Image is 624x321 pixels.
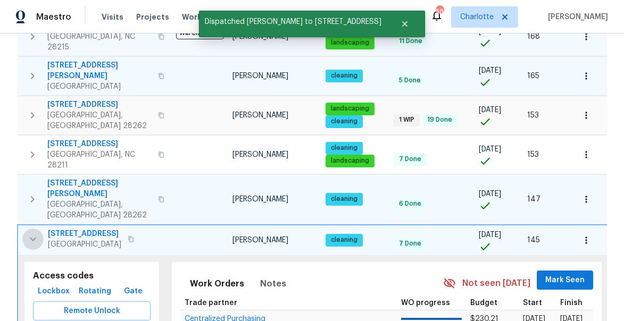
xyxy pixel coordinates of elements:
span: cleaning [327,235,362,244]
span: 6 Done [395,199,426,208]
span: Remote Unlock [41,305,142,318]
span: Charlotte [460,12,494,22]
span: Projects [136,12,169,22]
span: Visits [102,12,123,22]
span: 153 [527,151,539,158]
span: Notes [260,276,286,291]
button: Mark Seen [537,271,593,290]
div: 58 [436,6,443,17]
span: 145 [527,236,540,244]
span: 5 Done [395,76,425,85]
span: [PERSON_NAME] [544,12,608,22]
button: Gate [116,282,150,301]
span: [GEOGRAPHIC_DATA] [47,81,152,92]
span: [STREET_ADDRESS] [47,99,152,110]
span: Gate [120,285,146,298]
span: Start [523,299,542,307]
span: [STREET_ADDRESS] [47,139,152,149]
span: 1 WIP [395,115,419,124]
span: Lockbox [38,285,70,298]
span: 7 Done [395,155,426,164]
span: Rotating [79,285,111,298]
span: [DATE] [479,67,501,74]
span: Maestro [36,12,71,22]
span: Work Orders [182,12,230,22]
h5: Access codes [33,271,151,282]
span: [GEOGRAPHIC_DATA] [48,239,121,250]
span: Mark Seen [545,274,585,287]
span: 19 Done [423,115,456,124]
span: Trade partner [185,299,237,307]
span: [STREET_ADDRESS][PERSON_NAME] [47,60,152,81]
span: [GEOGRAPHIC_DATA], [GEOGRAPHIC_DATA] 28262 [47,199,152,221]
span: 165 [527,72,539,80]
span: [STREET_ADDRESS][PERSON_NAME] [47,178,152,199]
span: Dispatched [PERSON_NAME] to [STREET_ADDRESS] [199,11,387,33]
span: [GEOGRAPHIC_DATA], NC 28215 [47,31,152,53]
span: 11 Done [395,37,427,46]
span: Work Orders [190,276,244,291]
span: Not seen [DATE] [462,277,530,290]
span: [PERSON_NAME] [232,72,288,80]
span: Warehousing [176,27,224,39]
span: [PERSON_NAME] [232,151,288,158]
span: [DATE] [479,146,501,153]
span: WO progress [401,299,450,307]
span: cleaning [327,117,362,126]
span: [PERSON_NAME] [232,33,288,40]
span: [DATE] [479,28,501,35]
button: Rotating [74,282,115,301]
span: [DATE] [479,231,501,239]
span: 153 [527,112,539,119]
span: cleaning [327,143,362,153]
span: [GEOGRAPHIC_DATA], [GEOGRAPHIC_DATA] 28262 [47,110,152,131]
span: 168 [527,33,540,40]
span: cleaning [327,195,362,204]
span: landscaping [327,156,373,165]
button: Close [387,13,422,35]
span: 147 [527,196,540,203]
button: Lockbox [34,282,74,301]
span: [GEOGRAPHIC_DATA], NC 28211 [47,149,152,171]
span: [PERSON_NAME] [232,196,288,203]
span: landscaping [327,38,373,47]
span: [PERSON_NAME] [232,112,288,119]
span: [DATE] [479,106,501,114]
span: landscaping [327,104,373,113]
span: Finish [560,299,583,307]
span: cleaning [327,71,362,80]
button: Remote Unlock [33,301,151,321]
span: [DATE] [479,190,501,198]
span: [PERSON_NAME] [232,236,288,244]
span: [STREET_ADDRESS] [48,229,121,239]
span: Budget [470,299,497,307]
span: 7 Done [395,239,426,248]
